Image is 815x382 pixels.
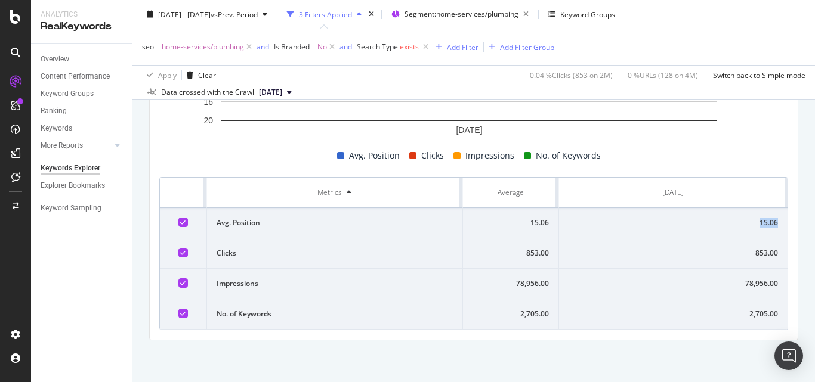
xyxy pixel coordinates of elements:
span: = [311,42,316,52]
span: Segment: home-services/plumbing [405,9,518,19]
div: and [257,42,269,52]
span: 2025 Sep. 1st [259,87,282,98]
span: No. of Keywords [536,148,601,163]
span: home-services/plumbing [162,39,244,55]
span: seo [142,42,154,52]
button: Keyword Groups [544,5,620,24]
td: Impressions [207,269,464,299]
a: Keywords Explorer [41,162,124,175]
td: Avg. Position [207,208,464,238]
div: and [339,42,352,52]
button: Add Filter [431,40,478,54]
text: [DATE] [456,125,482,135]
div: Metrics [217,187,453,198]
div: Analytics [41,10,122,20]
text: 20 [203,116,213,126]
div: RealKeywords [41,20,122,33]
a: Ranking [41,105,124,117]
a: Keywords [41,122,124,135]
div: Switch back to Simple mode [713,70,805,80]
button: Add Filter Group [484,40,554,54]
div: Content Performance [41,70,110,83]
div: Ranking [41,105,67,117]
div: 78,956.00 [473,278,548,289]
button: [DATE] - [DATE]vsPrev. Period [142,5,272,24]
button: Switch back to Simple mode [708,66,805,85]
button: and [257,41,269,52]
div: Keyword Sampling [41,202,101,215]
div: [DATE] [662,187,684,198]
td: Clicks [207,238,464,269]
span: Search Type [357,42,398,52]
button: [DATE] [254,85,297,100]
div: Add Filter Group [500,42,554,52]
div: Keywords Explorer [41,162,100,175]
div: Overview [41,53,69,66]
span: Avg. Position [349,148,400,163]
div: Keywords [41,122,72,135]
div: Data crossed with the Crawl [161,87,254,98]
button: 3 Filters Applied [282,5,366,24]
div: More Reports [41,139,83,152]
a: Content Performance [41,70,124,83]
span: Impressions [465,148,514,163]
div: Clear [198,70,216,80]
div: Keyword Groups [41,88,94,100]
div: Average [498,187,524,198]
div: Add Filter [447,42,478,52]
div: Keyword Groups [560,9,615,19]
div: 3 Filters Applied [299,9,352,19]
span: vs Prev. Period [211,9,258,19]
div: 2,705.00 [569,309,778,319]
span: Clicks [421,148,444,163]
span: Is Branded [274,42,310,52]
button: Segment:home-services/plumbing [387,5,533,24]
button: and [339,41,352,52]
div: 853.00 [569,248,778,259]
div: times [366,8,376,20]
div: 78,956.00 [569,278,778,289]
div: 0 % URLs ( 128 on 4M ) [628,70,698,80]
span: No [317,39,327,55]
div: 853.00 [473,248,548,259]
a: Overview [41,53,124,66]
span: = [156,42,160,52]
text: 16 [203,97,213,107]
td: No. of Keywords [207,299,464,330]
div: Explorer Bookmarks [41,179,105,192]
div: 15.06 [569,218,778,228]
div: Open Intercom Messenger [774,341,803,370]
div: 15.06 [473,218,548,228]
a: Keyword Sampling [41,202,124,215]
a: Keyword Groups [41,88,124,100]
div: Apply [158,70,177,80]
div: 2,705.00 [473,309,548,319]
a: More Reports [41,139,112,152]
span: exists [400,42,419,52]
div: 0.04 % Clicks ( 853 on 2M ) [530,70,613,80]
a: Explorer Bookmarks [41,179,124,192]
button: Clear [182,66,216,85]
button: Apply [142,66,177,85]
span: [DATE] - [DATE] [158,9,211,19]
